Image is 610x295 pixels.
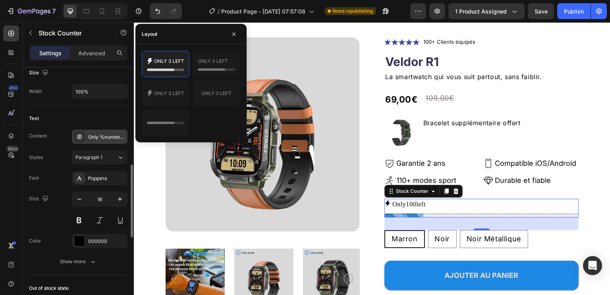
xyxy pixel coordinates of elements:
[142,31,157,38] div: Layout
[333,212,388,221] span: Noir Métallique
[258,212,284,221] span: Marron
[557,3,591,19] button: Publish
[29,175,39,182] div: Font
[291,69,321,83] div: 109,00€
[259,177,292,188] p: Only left
[29,88,42,95] div: Width
[251,69,285,86] div: 69,00€
[361,153,417,163] p: Durable et fiable
[272,179,282,185] span: 100
[564,7,584,16] div: Publish
[75,154,102,161] span: Paragraph 1
[72,84,127,99] input: Auto
[29,132,47,140] div: Content
[263,153,322,163] p: 110+ modes sport
[528,3,554,19] button: Save
[88,238,125,245] div: 000000
[311,248,385,258] div: AJOUTER AU PANIER
[134,22,610,295] iframe: Design area
[8,85,19,91] div: 450
[251,94,282,126] img: gempages_577318064299705235-6c7cae16-4e15-4032-a2cc-06e9064513d5.jpg
[332,8,373,15] span: Need republishing
[88,175,125,182] div: Poppins
[3,3,59,19] button: 7
[448,3,525,19] button: 1 product assigned
[583,256,602,275] div: Open Intercom Messenger
[52,6,56,16] p: 7
[301,212,316,221] span: Noir
[263,136,312,146] p: Garantie 2 ans
[29,254,127,269] button: Show more
[150,3,182,19] div: Undo/Redo
[29,68,50,78] div: Size
[88,134,125,141] div: Only %number% left
[455,7,507,16] span: 1 product assigned
[251,31,445,48] h1: Veldor R1
[221,7,305,16] span: Product Page - [DATE] 07:57:08
[210,252,220,261] button: Carousel Next Arrow
[78,49,105,57] p: Advanced
[218,7,220,16] span: /
[535,8,548,15] span: Save
[60,258,97,266] div: Show more
[29,285,69,292] div: Out of stock state
[251,49,444,60] p: La smartwatch qui vous suit partout, sans faiblir.
[39,49,62,57] p: Settings
[39,28,106,38] p: Stock Counter
[29,115,39,122] div: Text
[261,165,296,173] div: Stock Counter
[251,239,445,268] button: AJOUTER AU PANIER
[72,150,127,165] button: Paragraph 1
[290,16,342,24] p: 100+ Clients équipés
[29,194,50,204] div: Size
[361,136,443,146] p: Compatible iOS/Android
[6,146,19,152] div: Beta
[29,154,43,161] div: Styles
[290,95,387,107] p: Bracelet supplémentaire offert
[29,237,41,245] div: Color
